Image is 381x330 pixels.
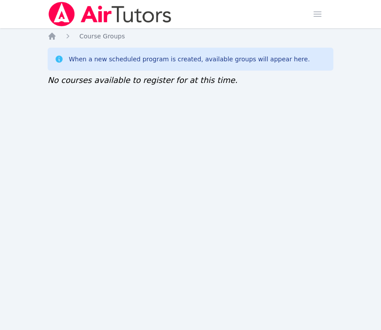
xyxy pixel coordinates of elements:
[48,2,172,26] img: Air Tutors
[48,32,333,41] nav: Breadcrumb
[48,75,238,85] span: No courses available to register for at this time.
[69,55,310,64] div: When a new scheduled program is created, available groups will appear here.
[79,32,125,41] a: Course Groups
[79,33,125,40] span: Course Groups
